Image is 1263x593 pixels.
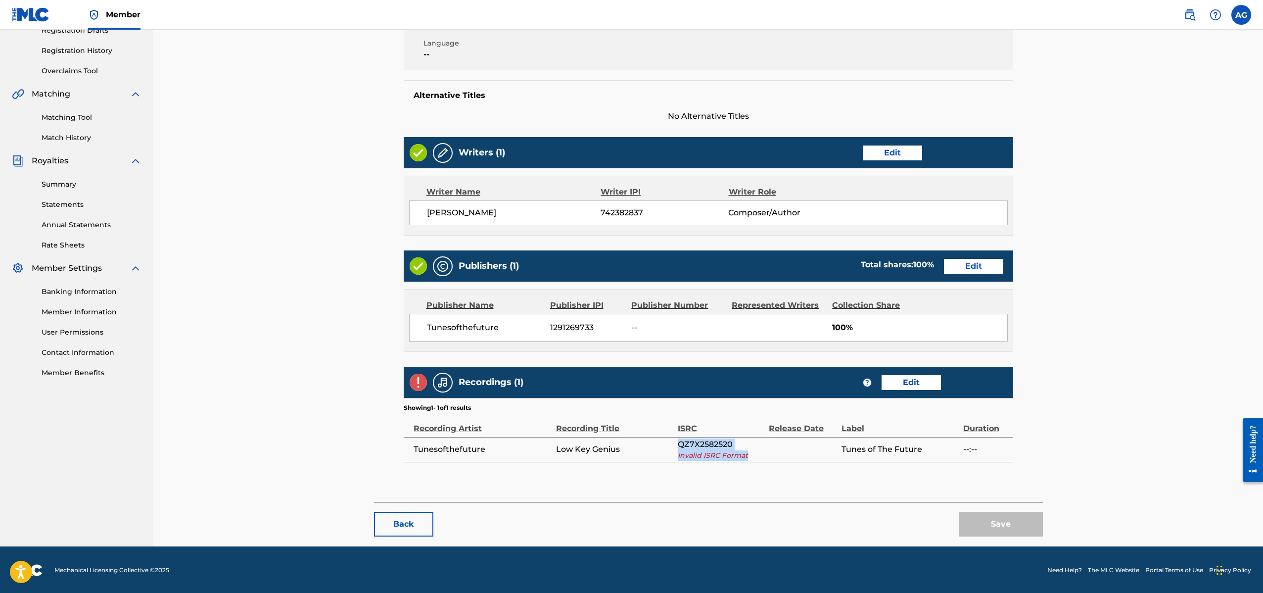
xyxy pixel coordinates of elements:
span: Composer/Author [728,207,844,219]
div: Writer Role [729,186,845,198]
span: Tunesofthefuture [414,444,551,455]
img: Matching [12,88,24,100]
span: Royalties [32,155,68,167]
span: 742382837 [601,207,728,219]
img: Valid [410,257,427,275]
span: Invalid ISRC Format [678,450,764,461]
img: Valid [410,144,427,161]
a: Edit [863,146,922,160]
span: Member Settings [32,262,102,274]
p: Showing 1 - 1 of 1 results [404,403,471,412]
div: Duration [963,412,1008,435]
div: Publisher IPI [550,299,624,311]
div: Label [842,412,958,435]
span: 100 % [913,260,934,269]
a: Summary [42,179,141,190]
button: Back [374,512,433,537]
span: QZ7X2582520 [678,439,764,450]
span: ? [863,379,871,387]
span: Member [106,9,140,20]
h5: Recordings (1) [459,377,523,388]
h5: Alternative Titles [414,91,1003,100]
h5: Publishers (1) [459,260,519,272]
span: No Alternative Titles [404,110,1013,122]
div: Publisher Number [631,299,724,311]
img: Writers [437,147,449,159]
img: Recordings [437,377,449,389]
span: Matching [32,88,70,100]
img: expand [130,262,141,274]
a: Match History [42,133,141,143]
a: User Permissions [42,327,141,338]
img: Invalid [410,374,427,391]
img: Royalties [12,155,24,167]
span: Mechanical Licensing Collective © 2025 [54,566,169,575]
a: Edit [944,259,1003,274]
a: Statements [42,199,141,210]
a: Privacy Policy [1209,566,1251,575]
img: expand [130,155,141,167]
div: Release Date [769,412,837,435]
span: Low Key Genius [556,444,673,455]
div: ISRC [678,412,764,435]
span: Tunes of The Future [842,444,958,455]
span: --:-- [963,444,1008,455]
a: The MLC Website [1088,566,1139,575]
div: Writer Name [426,186,601,198]
span: Language [423,38,568,49]
div: Collection Share [832,299,919,311]
img: search [1184,9,1196,21]
span: Tunesofthefuture [427,322,543,334]
div: Recording Artist [414,412,551,435]
img: expand [130,88,141,100]
img: Member Settings [12,262,24,274]
iframe: Chat Widget [1214,545,1263,593]
a: Matching Tool [42,112,141,123]
span: 1291269733 [550,322,624,334]
a: Member Information [42,307,141,317]
span: 100% [832,322,1007,334]
a: Registration Drafts [42,25,141,36]
img: help [1210,9,1221,21]
a: Member Benefits [42,368,141,378]
div: Help [1206,5,1225,25]
iframe: Resource Center [1235,410,1263,490]
a: Annual Statements [42,220,141,230]
div: Writer IPI [601,186,729,198]
h5: Writers (1) [459,147,505,158]
span: -- [423,49,568,60]
a: Public Search [1180,5,1200,25]
a: Portal Terms of Use [1145,566,1203,575]
a: Banking Information [42,287,141,297]
img: MLC Logo [12,7,50,22]
span: -- [632,322,725,334]
img: logo [12,564,43,576]
a: Need Help? [1047,566,1082,575]
div: User Menu [1231,5,1251,25]
div: Total shares: [861,259,934,271]
a: Registration History [42,46,141,56]
span: [PERSON_NAME] [427,207,601,219]
img: Publishers [437,260,449,272]
a: Edit [882,375,941,390]
div: Recording Title [556,412,673,435]
div: Publisher Name [426,299,543,311]
img: Top Rightsholder [88,9,100,21]
a: Rate Sheets [42,240,141,250]
a: Overclaims Tool [42,66,141,76]
div: Drag [1216,555,1222,585]
div: Represented Writers [732,299,825,311]
a: Contact Information [42,347,141,358]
